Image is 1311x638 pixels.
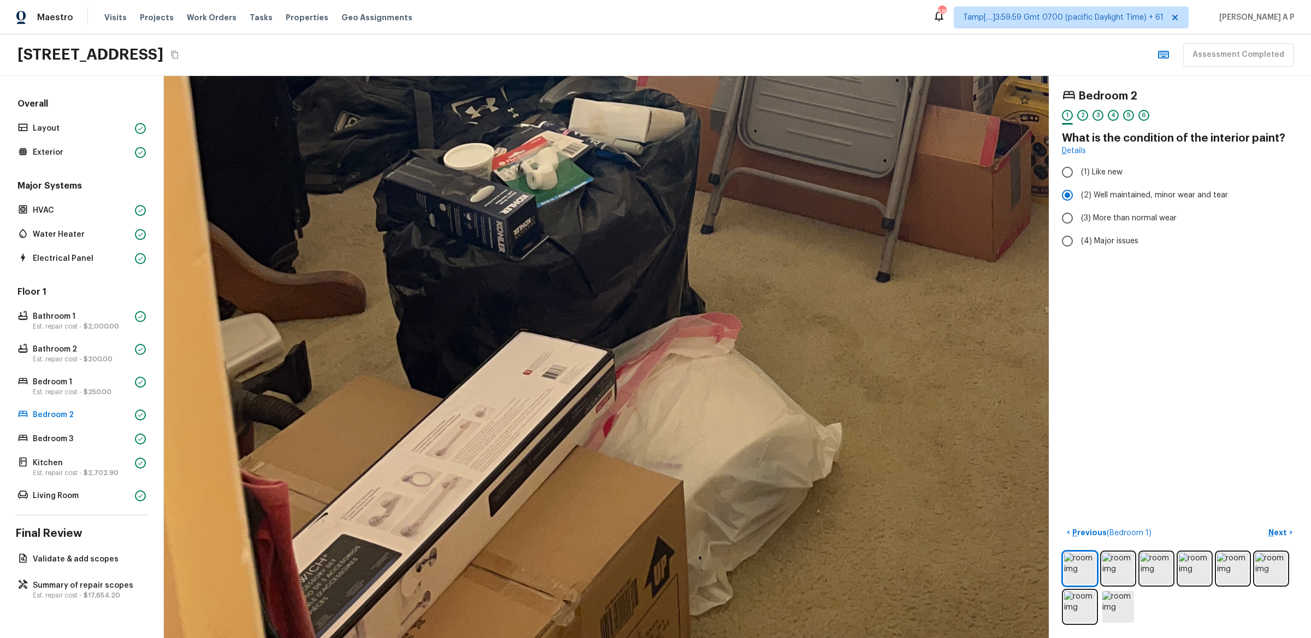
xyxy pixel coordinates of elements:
[33,147,131,158] p: Exterior
[963,12,1164,23] span: Tamp[…]3:59:59 Gmt 0700 (pacific Daylight Time) + 61
[1081,190,1228,201] span: (2) Well maintained, minor wear and tear
[1077,110,1088,121] div: 2
[1092,110,1103,121] div: 3
[104,12,127,23] span: Visits
[168,48,182,62] button: Copy Address
[1062,145,1086,156] a: Details
[33,469,131,477] p: Est. repair cost -
[84,389,111,395] span: $250.00
[15,98,148,112] h5: Overall
[140,12,174,23] span: Projects
[33,458,131,469] p: Kitchen
[84,592,120,599] span: $17,654.20
[1255,553,1287,584] img: room img
[1179,553,1210,584] img: room img
[15,526,148,541] h4: Final Review
[1081,213,1177,224] span: (3) More than normal wear
[1081,236,1138,247] span: (4) Major issues
[1062,110,1073,121] div: 1
[1064,591,1096,623] img: room img
[1263,524,1298,542] button: Next>
[33,322,131,331] p: Est. repair cost -
[1215,12,1295,23] span: [PERSON_NAME] A P
[33,355,131,364] p: Est. repair cost -
[33,591,141,600] p: Est. repair cost -
[84,323,119,330] span: $2,000.00
[1064,553,1096,584] img: room img
[33,409,131,420] p: Bedroom 2
[1107,529,1151,537] span: ( Bedroom 1 )
[33,344,131,355] p: Bathroom 2
[938,7,946,17] div: 589
[1138,110,1149,121] div: 6
[33,580,141,591] p: Summary of repair scopes
[33,253,131,264] p: Electrical Panel
[1102,553,1134,584] img: room img
[33,554,141,565] p: Validate & add scopes
[1108,110,1119,121] div: 4
[1078,89,1137,103] h4: Bedroom 2
[286,12,328,23] span: Properties
[33,377,131,388] p: Bedroom 1
[1062,524,1156,542] button: <Previous(Bedroom 1)
[1081,167,1123,178] span: (1) Like new
[33,205,131,216] p: HVAC
[33,388,131,396] p: Est. repair cost -
[33,123,131,134] p: Layout
[1123,110,1134,121] div: 5
[1070,527,1151,539] p: Previous
[250,14,273,21] span: Tasks
[1102,591,1134,623] img: room img
[84,470,119,476] span: $2,702.90
[341,12,412,23] span: Geo Assignments
[33,434,131,444] p: Bedroom 3
[187,12,237,23] span: Work Orders
[1268,527,1289,538] p: Next
[15,286,148,300] h5: Floor 1
[37,12,73,23] span: Maestro
[33,490,131,501] p: Living Room
[33,311,131,322] p: Bathroom 1
[84,356,113,362] span: $200.00
[15,180,148,194] h5: Major Systems
[1062,131,1298,145] h4: What is the condition of the interior paint?
[33,229,131,240] p: Water Heater
[17,45,163,65] h2: [STREET_ADDRESS]
[1141,553,1172,584] img: room img
[1217,553,1249,584] img: room img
